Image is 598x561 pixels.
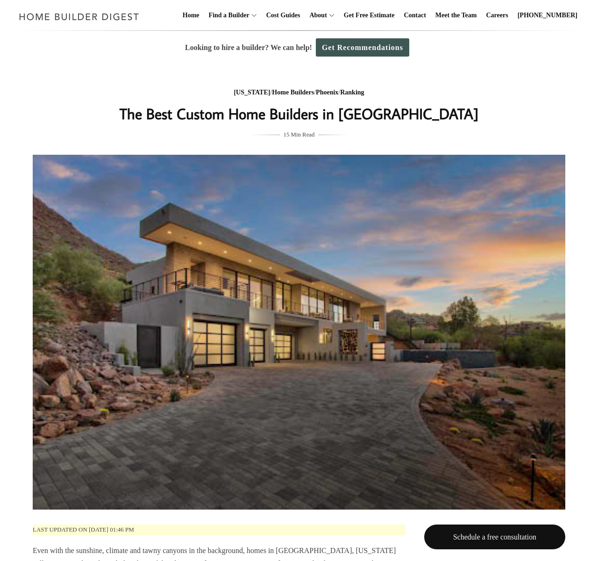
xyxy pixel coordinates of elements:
a: Contact [400,0,429,30]
span: 15 Min Read [284,129,315,140]
a: Schedule a free consultation [424,525,565,549]
a: Cost Guides [263,0,304,30]
a: About [306,0,327,30]
a: [PHONE_NUMBER] [514,0,581,30]
h1: The Best Custom Home Builders in [GEOGRAPHIC_DATA] [113,102,485,125]
a: Careers [483,0,512,30]
a: Meet the Team [432,0,481,30]
a: Home [179,0,203,30]
div: / / / [113,87,485,99]
a: Get Free Estimate [340,0,399,30]
a: Phoenix [316,89,338,96]
a: [US_STATE] [234,89,270,96]
a: Get Recommendations [316,38,409,57]
a: Find a Builder [205,0,249,30]
a: Home Builders [272,89,314,96]
img: Home Builder Digest [15,7,143,26]
p: Last updated on [DATE] 01:46 pm [33,525,406,535]
a: Ranking [340,89,364,96]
